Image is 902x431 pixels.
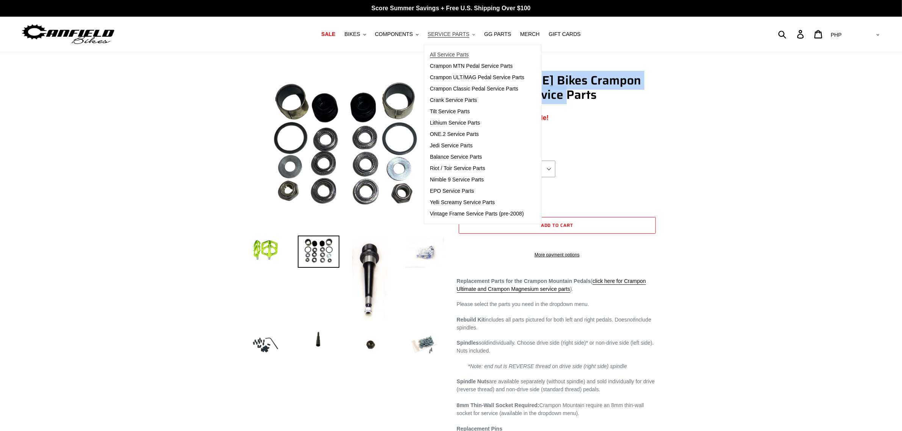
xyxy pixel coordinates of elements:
[21,22,116,46] img: Canfield Bikes
[457,316,658,332] p: includes all parts pictured for both left and right pedals. Does include spindles.
[424,83,530,95] a: Crampon Classic Pedal Service Parts
[424,174,530,186] a: Nimble 9 Service Parts
[457,402,539,408] strong: 8mm Thin-Wall Socket Required:
[430,154,482,160] span: Balance Service Parts
[459,217,656,234] button: Add to cart
[430,86,518,92] span: Crampon Classic Pedal Service Parts
[424,72,530,83] a: Crampon ULT/MAG Pedal Service Parts
[457,301,589,307] span: Please select the parts you need in the dropdown menu.
[245,324,286,366] img: Load image into Gallery viewer, Canfield Bikes Crampon MTN Pedal Service Parts
[424,117,530,129] a: Lithium Service Parts
[484,31,511,37] span: GG PARTS
[457,277,658,293] p: ( ).
[520,31,539,37] span: MERCH
[424,106,530,117] a: Tilt Service Parts
[404,324,446,366] img: Load image into Gallery viewer, Canfield Bikes Crampon MTN Pedal Service Parts
[541,222,574,229] span: Add to cart
[424,151,530,163] a: Balance Service Parts
[424,186,530,197] a: EPO Service Parts
[245,236,286,264] img: Load image into Gallery viewer, Canfield Bikes Crampon MTN Pedal Service Parts
[549,31,581,37] span: GIFT CARDS
[480,29,515,39] a: GG PARTS
[430,97,477,103] span: Crank Service Parts
[351,324,392,364] img: Load image into Gallery viewer, Canfield Bikes Crampon MTN Pedal Service Parts
[424,140,530,151] a: Jedi Service Parts
[298,324,339,356] img: Load image into Gallery viewer, Canfield Bikes Crampon MTN Pedal Service Parts
[341,29,369,39] button: BIKES
[457,340,479,346] strong: Spindles
[321,31,335,37] span: SALE
[430,188,474,194] span: EPO Service Parts
[424,61,530,72] a: Crampon MTN Pedal Service Parts
[430,63,513,69] span: Crampon MTN Pedal Service Parts
[468,363,627,369] em: *Note: end nut is REVERSE thread on drive side (right side) spindle
[459,251,656,258] a: More payment options
[479,340,489,346] span: sold
[457,378,658,417] p: are available separately (without spindle) and sold individually for drive (reverse thread) and n...
[430,142,473,149] span: Jedi Service Parts
[375,31,413,37] span: COMPONENTS
[424,197,530,208] a: Yelli Screamy Service Parts
[457,73,658,102] h1: [PERSON_NAME] Bikes Crampon MTN Pedal Service Parts
[424,29,479,39] button: SERVICE PARTS
[430,120,480,126] span: Lithium Service Parts
[430,199,495,206] span: Yelli Screamy Service Parts
[457,378,489,384] strong: Spindle Nuts
[457,278,591,284] strong: Replacement Parts for the Crampon Mountain Pedals
[516,29,543,39] a: MERCH
[298,236,339,268] img: Load image into Gallery viewer, Canfield Bikes Crampon Mountain Rebuild Kit
[457,339,658,355] p: individually. Choose drive side (right side)* or non-drive side (left side). Nuts included.
[627,317,634,323] em: not
[424,129,530,140] a: ONE.2 Service Parts
[430,165,485,172] span: Riot / Toir Service Parts
[424,49,530,61] a: All Service Parts
[404,236,446,269] img: Load image into Gallery viewer, Canfield Bikes Crampon MTN Pedal Service Parts
[428,31,469,37] span: SERVICE PARTS
[545,29,585,39] a: GIFT CARDS
[344,31,360,37] span: BIKES
[430,52,469,58] span: All Service Parts
[371,29,422,39] button: COMPONENTS
[424,95,530,106] a: Crank Service Parts
[430,131,479,137] span: ONE.2 Service Parts
[424,208,530,220] a: Vintage Frame Service Parts (pre-2008)
[430,211,524,217] span: Vintage Frame Service Parts (pre-2008)
[782,26,802,42] input: Search
[317,29,339,39] a: SALE
[457,317,485,323] strong: Rebuild Kit
[430,108,470,115] span: Tilt Service Parts
[351,236,389,322] img: Load image into Gallery viewer, Canfield Bikes Crampon MTN Pedal Service Parts
[457,125,658,133] div: calculated at checkout.
[430,176,484,183] span: Nimble 9 Service Parts
[430,74,525,81] span: Crampon ULT/MAG Pedal Service Parts
[457,278,646,293] a: click here for Crampon Ultimate and Crampon Magnesium service parts
[424,163,530,174] a: Riot / Toir Service Parts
